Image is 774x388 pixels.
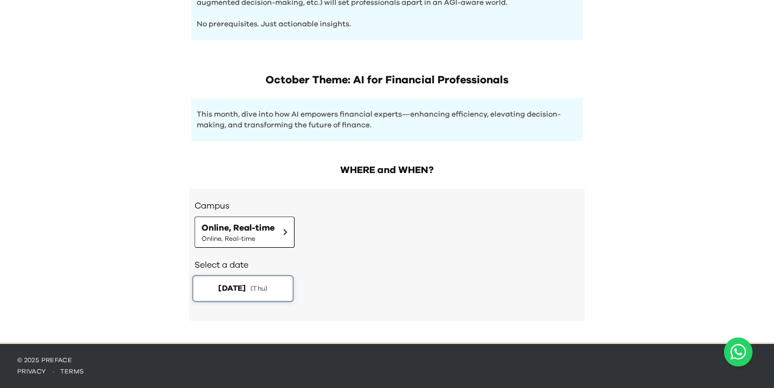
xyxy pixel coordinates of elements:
button: Online, Real-timeOnline, Real-time [195,217,295,248]
h1: October Theme: AI for Financial Professionals [191,73,583,88]
a: Chat with us on WhatsApp [724,337,752,367]
span: Online, Real-time [202,234,275,243]
h2: Select a date [195,258,579,271]
button: Open WhatsApp chat [724,337,752,367]
p: This month, dive into how AI empowers financial experts—enhancing efficiency, elevating decision-... [197,109,577,131]
span: Online, Real-time [202,221,275,234]
span: · [46,368,60,375]
span: [DATE] [218,283,246,294]
h3: Campus [195,199,579,212]
button: [DATE](Thu) [192,275,294,302]
a: terms [60,368,84,375]
p: No prerequisites. Just actionable insights. [197,8,577,30]
p: © 2025 Preface [17,356,757,364]
span: ( Thu ) [250,284,268,293]
a: privacy [17,368,46,375]
h2: WHERE and WHEN? [189,163,585,178]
